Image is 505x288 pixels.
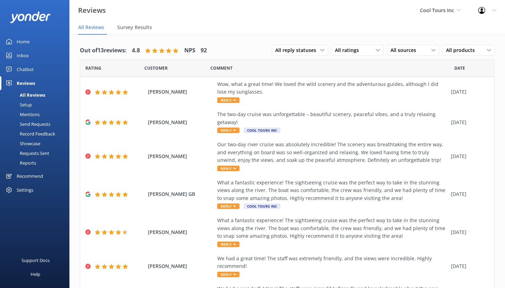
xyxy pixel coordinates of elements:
span: Cool Tours Inc [244,203,280,209]
span: Cool Tours Inc [420,7,454,14]
div: Mentions [4,110,40,119]
a: Mentions [4,110,69,119]
span: All reply statuses [275,46,320,54]
span: [PERSON_NAME] [148,119,214,126]
h4: NPS [184,46,195,55]
div: Settings [17,183,33,197]
div: Home [17,35,30,49]
div: Reports [4,158,36,168]
span: Cool Tours Inc [244,128,280,133]
h4: 4.8 [132,46,140,55]
div: What a fantastic experience! The sightseeing cruise was the perfect way to take in the stunning v... [217,217,447,240]
div: Chatbot [17,62,34,76]
div: Setup [4,100,32,110]
div: [DATE] [451,119,486,126]
div: Our two-day river cruise was absolutely incredible! The scenery was breathtaking the entire way, ... [217,141,447,164]
span: [PERSON_NAME] [148,152,214,160]
div: [DATE] [451,228,486,236]
a: Record Feedback [4,129,69,139]
h4: Out of 13 reviews: [80,46,127,55]
span: [PERSON_NAME] [148,228,214,236]
h3: Reviews [78,5,106,16]
div: Record Feedback [4,129,55,139]
span: All Reviews [78,24,104,31]
a: Requests Sent [4,148,69,158]
div: The two-day cruise was unforgettable – beautiful scenery, peaceful vibes, and a truly relaxing ge... [217,111,447,126]
span: Date [85,65,101,71]
div: [DATE] [451,262,486,270]
div: [DATE] [451,88,486,96]
div: Reviews [17,76,35,90]
div: We had a great time! The staff was extremely friendly, and the views were incredible. Highly reco... [217,255,447,270]
div: Showcase [4,139,40,148]
div: Support Docs [22,253,50,267]
div: Send Requests [4,119,50,129]
span: All sources [390,46,420,54]
span: All products [446,46,479,54]
span: Date [454,65,465,71]
span: [PERSON_NAME] GB [148,190,214,198]
span: Reply [217,128,239,133]
span: Date [144,65,168,71]
span: Reply [217,242,239,247]
span: Reply [217,272,239,277]
a: Reports [4,158,69,168]
a: Setup [4,100,69,110]
div: All Reviews [4,90,45,100]
a: All Reviews [4,90,69,100]
div: Inbox [17,49,29,62]
span: Question [210,65,233,71]
div: Help [31,267,40,281]
h4: 92 [201,46,207,55]
img: yonder-white-logo.png [10,11,50,23]
span: Survey Results [117,24,152,31]
span: [PERSON_NAME] [148,262,214,270]
div: Requests Sent [4,148,49,158]
a: Send Requests [4,119,69,129]
div: Recommend [17,169,43,183]
div: What a fantastic experience! The sightseeing cruise was the perfect way to take in the stunning v... [217,179,447,202]
span: Reply [217,203,239,209]
a: Showcase [4,139,69,148]
span: Reply [217,97,239,103]
span: All ratings [335,46,363,54]
span: [PERSON_NAME] [148,88,214,96]
div: [DATE] [451,152,486,160]
div: [DATE] [451,190,486,198]
div: Wow, what a great time! We loved the wild scenery and the adventurous guides, although I did lose... [217,80,447,96]
span: Reply [217,166,239,171]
